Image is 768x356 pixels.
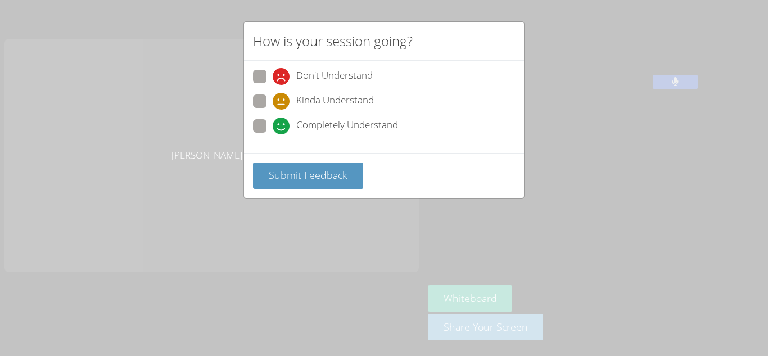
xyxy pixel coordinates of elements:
[296,93,374,110] span: Kinda Understand
[253,163,363,189] button: Submit Feedback
[296,118,398,134] span: Completely Understand
[253,31,413,51] h2: How is your session going?
[269,168,347,182] span: Submit Feedback
[296,68,373,85] span: Don't Understand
